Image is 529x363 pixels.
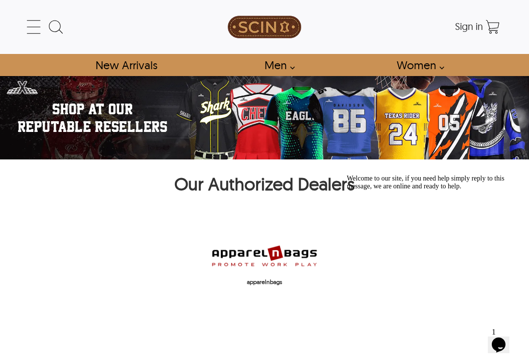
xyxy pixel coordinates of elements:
img: SCIN [228,5,301,49]
a: Sign in [455,24,483,31]
span: Welcome to our site, if you need help simply reply to this message, we are online and ready to help. [4,4,162,19]
img: apparelnbags-logo.png [211,243,318,269]
p: apparelnbags [211,277,318,287]
a: shop men's leather jackets [253,54,300,76]
a: Shop Women Leather Jackets [385,54,450,76]
a: Shop New Arrivals [84,54,168,76]
a: SCIN [185,5,344,49]
a: Shopping Cart [483,17,503,37]
div: Welcome to our site, if you need help simply reply to this message, we are online and ready to help. [4,4,180,20]
iframe: chat widget [343,171,519,319]
span: Sign in [455,20,483,32]
h1: Our Authorized Dealers [5,169,524,204]
a: apparelnbags [211,243,318,287]
iframe: chat widget [488,324,519,353]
